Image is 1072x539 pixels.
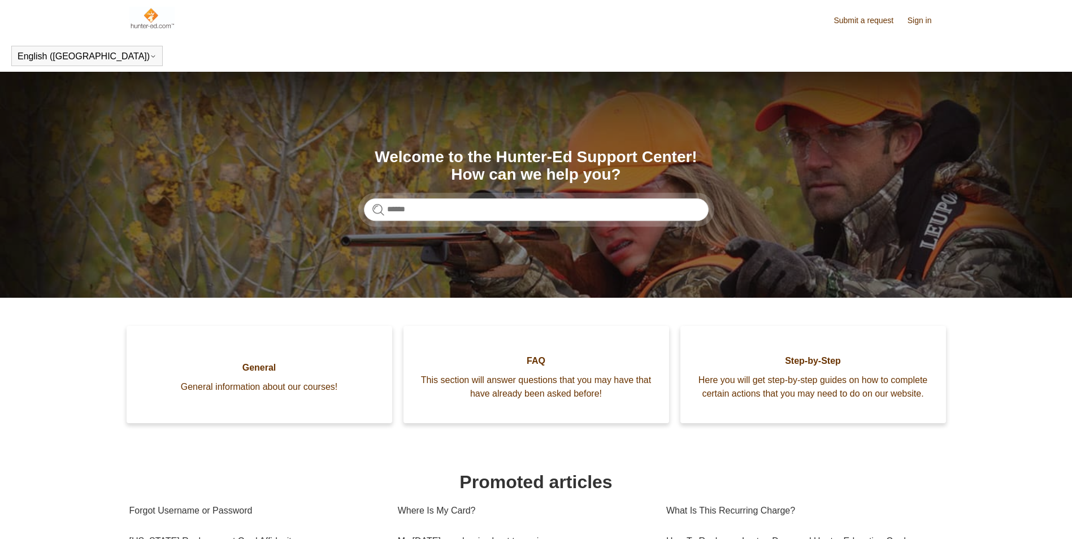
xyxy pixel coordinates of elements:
[999,501,1064,531] div: Chat Support
[697,373,929,401] span: Here you will get step-by-step guides on how to complete certain actions that you may need to do ...
[129,468,943,495] h1: Promoted articles
[403,326,669,423] a: FAQ This section will answer questions that you may have that have already been asked before!
[398,495,649,526] a: Where Is My Card?
[666,495,935,526] a: What Is This Recurring Charge?
[129,495,381,526] a: Forgot Username or Password
[144,361,375,375] span: General
[680,326,946,423] a: Step-by-Step Here you will get step-by-step guides on how to complete certain actions that you ma...
[18,51,157,62] button: English ([GEOGRAPHIC_DATA])
[364,198,709,221] input: Search
[697,354,929,368] span: Step-by-Step
[127,326,392,423] a: General General information about our courses!
[420,373,652,401] span: This section will answer questions that you may have that have already been asked before!
[834,15,905,27] a: Submit a request
[908,15,943,27] a: Sign in
[420,354,652,368] span: FAQ
[129,7,175,29] img: Hunter-Ed Help Center home page
[144,380,375,394] span: General information about our courses!
[364,149,709,184] h1: Welcome to the Hunter-Ed Support Center! How can we help you?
